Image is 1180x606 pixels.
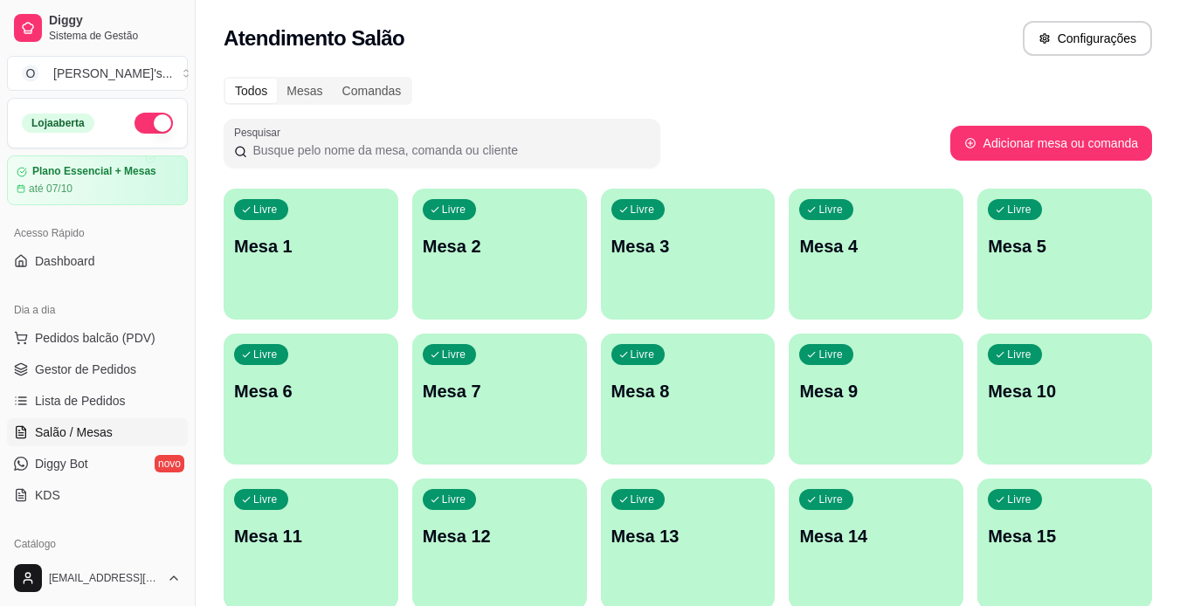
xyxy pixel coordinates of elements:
span: Diggy [49,13,181,29]
h2: Atendimento Salão [224,24,404,52]
button: Select a team [7,56,188,91]
label: Pesquisar [234,125,286,140]
div: [PERSON_NAME]'s ... [53,65,172,82]
p: Mesa 3 [611,234,765,258]
span: Gestor de Pedidos [35,361,136,378]
button: LivreMesa 1 [224,189,398,320]
button: Configurações [1023,21,1152,56]
button: [EMAIL_ADDRESS][DOMAIN_NAME] [7,557,188,599]
p: Mesa 12 [423,524,576,548]
button: LivreMesa 2 [412,189,587,320]
p: Livre [253,492,278,506]
article: Plano Essencial + Mesas [32,165,156,178]
span: [EMAIL_ADDRESS][DOMAIN_NAME] [49,571,160,585]
p: Mesa 14 [799,524,953,548]
p: Livre [631,203,655,217]
p: Livre [253,348,278,362]
p: Livre [818,203,843,217]
button: Adicionar mesa ou comanda [950,126,1152,161]
button: LivreMesa 9 [789,334,963,465]
button: LivreMesa 7 [412,334,587,465]
button: LivreMesa 8 [601,334,776,465]
p: Mesa 2 [423,234,576,258]
p: Mesa 6 [234,379,388,403]
p: Livre [253,203,278,217]
span: Dashboard [35,252,95,270]
div: Todos [225,79,277,103]
a: Salão / Mesas [7,418,188,446]
button: Pedidos balcão (PDV) [7,324,188,352]
p: Livre [631,348,655,362]
p: Mesa 10 [988,379,1142,403]
p: Livre [631,492,655,506]
div: Mesas [277,79,332,103]
p: Livre [1007,203,1032,217]
p: Mesa 7 [423,379,576,403]
p: Livre [818,348,843,362]
p: Mesa 13 [611,524,765,548]
article: até 07/10 [29,182,72,196]
span: KDS [35,486,60,504]
a: Dashboard [7,247,188,275]
a: DiggySistema de Gestão [7,7,188,49]
a: Gestor de Pedidos [7,355,188,383]
div: Acesso Rápido [7,219,188,247]
a: Plano Essencial + Mesasaté 07/10 [7,155,188,205]
p: Livre [1007,492,1032,506]
button: LivreMesa 3 [601,189,776,320]
p: Mesa 1 [234,234,388,258]
p: Livre [818,492,843,506]
span: Diggy Bot [35,455,88,472]
button: LivreMesa 10 [977,334,1152,465]
span: O [22,65,39,82]
a: Diggy Botnovo [7,450,188,478]
div: Comandas [333,79,411,103]
span: Pedidos balcão (PDV) [35,329,155,347]
span: Lista de Pedidos [35,392,126,410]
p: Livre [1007,348,1032,362]
p: Mesa 15 [988,524,1142,548]
p: Mesa 8 [611,379,765,403]
p: Livre [442,203,466,217]
button: LivreMesa 6 [224,334,398,465]
div: Dia a dia [7,296,188,324]
input: Pesquisar [247,141,650,159]
a: Lista de Pedidos [7,387,188,415]
p: Mesa 4 [799,234,953,258]
div: Loja aberta [22,114,94,133]
p: Mesa 5 [988,234,1142,258]
span: Sistema de Gestão [49,29,181,43]
button: LivreMesa 5 [977,189,1152,320]
button: Alterar Status [135,113,173,134]
span: Salão / Mesas [35,424,113,441]
p: Livre [442,348,466,362]
p: Mesa 11 [234,524,388,548]
button: LivreMesa 4 [789,189,963,320]
p: Livre [442,492,466,506]
div: Catálogo [7,530,188,558]
a: KDS [7,481,188,509]
p: Mesa 9 [799,379,953,403]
